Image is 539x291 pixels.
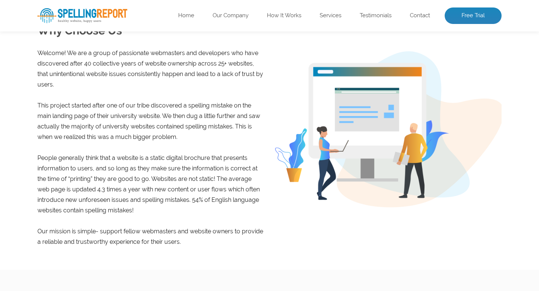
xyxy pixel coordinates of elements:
a: Contact [410,12,430,19]
p: This project started after one of our tribe discovered a spelling mistake on the main landing pag... [37,100,264,142]
a: Services [320,12,341,19]
p: Our mission is simple- support fellow webmasters and website owners to provide a reliable and tru... [37,226,264,247]
a: Home [178,12,194,19]
a: Our Company [213,12,249,19]
p: People generally think that a website is a static digital brochure that presents information to u... [37,153,264,216]
img: SpellReport [37,8,127,23]
a: Free Trial [445,7,502,24]
a: How It Works [267,12,301,19]
p: Welcome! We are a group of passionate webmasters and developers who have discovered after 40 coll... [37,48,264,90]
img: search-desktop-new [275,51,502,208]
a: Testimonials [360,12,392,19]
